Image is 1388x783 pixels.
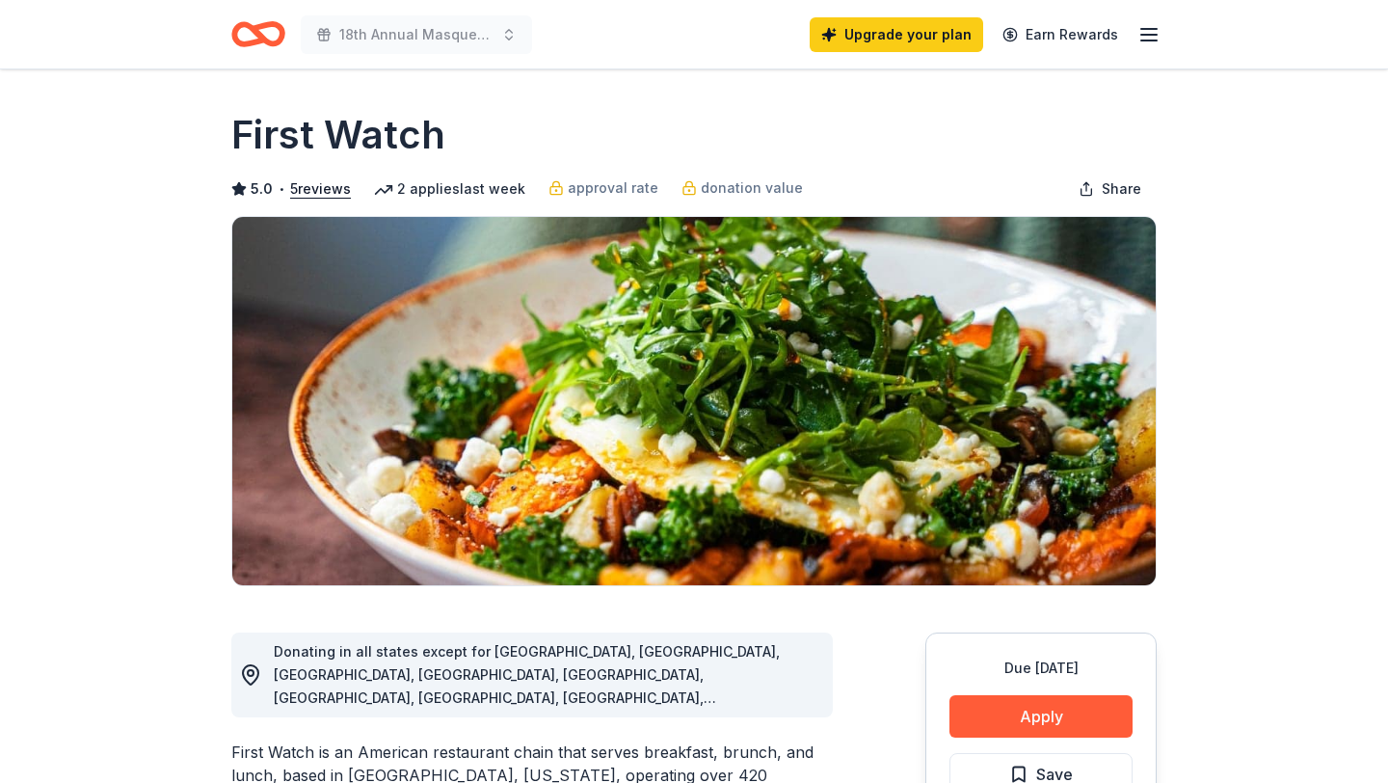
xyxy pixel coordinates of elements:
[231,12,285,57] a: Home
[251,177,273,201] span: 5.0
[231,108,445,162] h1: First Watch
[949,657,1133,680] div: Due [DATE]
[681,176,803,200] a: donation value
[339,23,494,46] span: 18th Annual Masquerade Ball
[1063,170,1157,208] button: Share
[301,15,532,54] button: 18th Annual Masquerade Ball
[991,17,1130,52] a: Earn Rewards
[290,177,351,201] button: 5reviews
[949,695,1133,738] button: Apply
[232,217,1156,585] img: Image for First Watch
[810,17,983,52] a: Upgrade your plan
[548,176,658,200] a: approval rate
[701,176,803,200] span: donation value
[279,181,285,197] span: •
[374,177,525,201] div: 2 applies last week
[1102,177,1141,201] span: Share
[568,176,658,200] span: approval rate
